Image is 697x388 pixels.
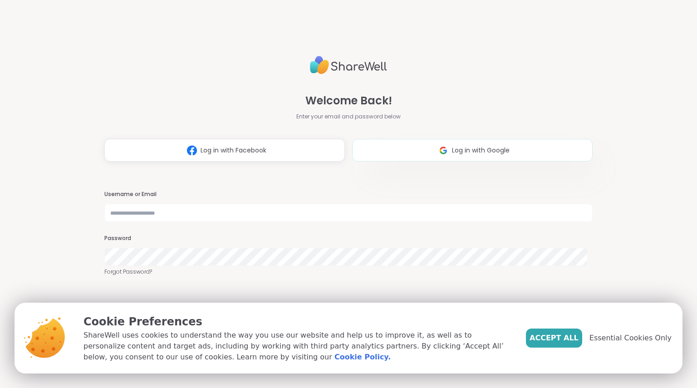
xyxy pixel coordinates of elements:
img: ShareWell Logomark [183,142,201,159]
h3: Username or Email [104,191,592,198]
p: Cookie Preferences [83,314,511,330]
a: Forgot Password? [104,268,592,276]
h3: Password [104,235,592,242]
button: Log in with Google [352,139,593,162]
button: Accept All [526,329,582,348]
a: Cookie Policy. [334,352,391,363]
span: Log in with Facebook [201,146,266,155]
p: ShareWell uses cookies to understand the way you use our website and help us to improve it, as we... [83,330,511,363]
img: ShareWell Logomark [435,142,452,159]
button: Log in with Facebook [104,139,345,162]
span: Enter your email and password below [296,113,401,121]
span: Essential Cookies Only [589,333,672,344]
span: Log in with Google [452,146,510,155]
img: ShareWell Logo [310,52,387,78]
span: Welcome Back! [305,93,392,109]
span: Accept All [530,333,579,344]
